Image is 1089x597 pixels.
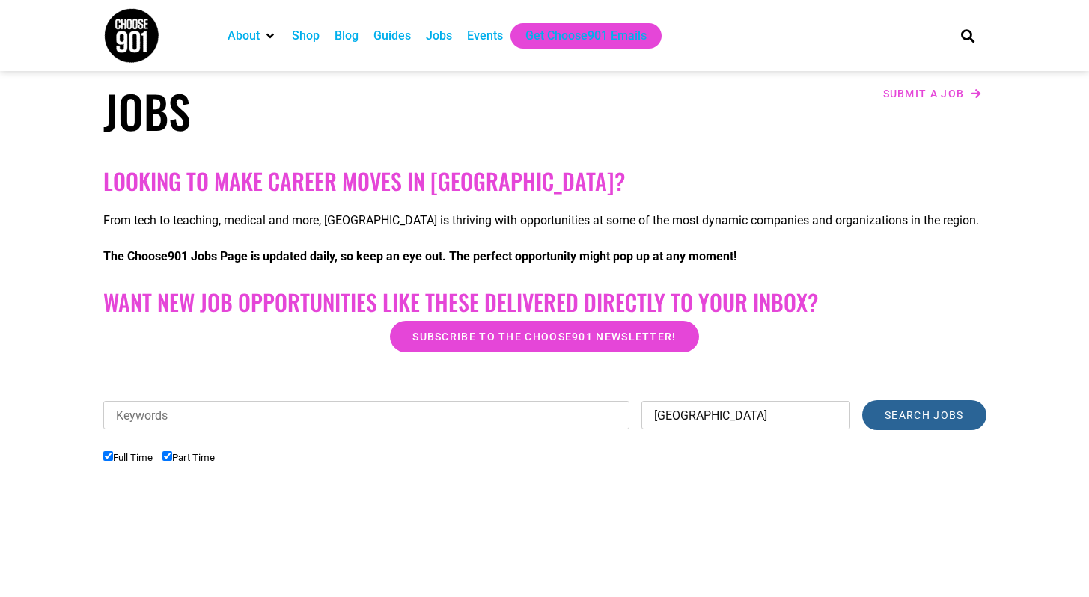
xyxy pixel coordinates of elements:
[103,451,113,461] input: Full Time
[103,401,630,429] input: Keywords
[426,27,452,45] a: Jobs
[641,401,850,429] input: Location
[220,23,936,49] nav: Main nav
[228,27,260,45] a: About
[103,168,986,195] h2: Looking to make career moves in [GEOGRAPHIC_DATA]?
[412,331,676,342] span: Subscribe to the Choose901 newsletter!
[103,84,537,138] h1: Jobs
[103,249,736,263] strong: The Choose901 Jobs Page is updated daily, so keep an eye out. The perfect opportunity might pop u...
[162,452,215,463] label: Part Time
[335,27,359,45] a: Blog
[390,321,698,352] a: Subscribe to the Choose901 newsletter!
[883,88,965,99] span: Submit a job
[103,212,986,230] p: From tech to teaching, medical and more, [GEOGRAPHIC_DATA] is thriving with opportunities at some...
[955,23,980,48] div: Search
[525,27,647,45] a: Get Choose901 Emails
[467,27,503,45] a: Events
[862,400,986,430] input: Search Jobs
[292,27,320,45] a: Shop
[373,27,411,45] a: Guides
[879,84,986,103] a: Submit a job
[162,451,172,461] input: Part Time
[103,289,986,316] h2: Want New Job Opportunities like these Delivered Directly to your Inbox?
[220,23,284,49] div: About
[103,452,153,463] label: Full Time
